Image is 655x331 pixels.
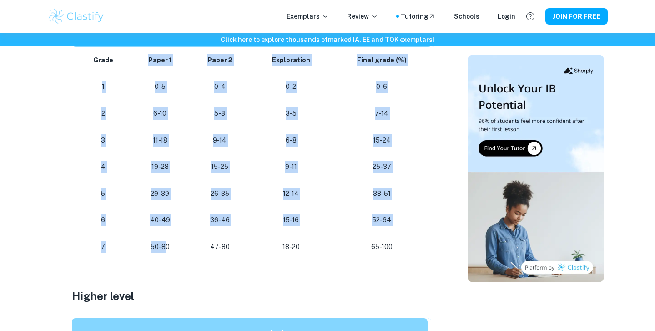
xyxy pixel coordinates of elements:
p: 7-14 [339,107,425,120]
p: 6-10 [138,107,182,120]
strong: Exploration [272,56,310,64]
p: 19-28 [138,161,182,173]
p: 15-16 [257,214,324,226]
p: 2 [83,107,123,120]
strong: Paper 1 [148,56,172,64]
h3: Higher level [72,288,436,304]
strong: Grade [93,56,113,64]
p: 47-80 [196,241,243,253]
p: 12-14 [257,188,324,200]
p: 0-4 [196,81,243,93]
p: 6 [83,214,123,226]
p: 9-11 [257,161,324,173]
p: 36-46 [196,214,243,226]
p: 5 [83,188,123,200]
img: Thumbnail [468,55,604,282]
p: 38-51 [339,188,425,200]
p: 7 [83,241,123,253]
p: 9-14 [196,134,243,147]
strong: Final grade (%) [357,56,407,64]
p: 40-49 [138,214,182,226]
p: 29-39 [138,188,182,200]
h6: Click here to explore thousands of marked IA, EE and TOK exemplars ! [2,35,653,45]
p: 65-100 [339,241,425,253]
p: 0-5 [138,81,182,93]
p: 25-37 [339,161,425,173]
p: 50-80 [138,241,182,253]
p: 26-35 [196,188,243,200]
p: Exemplars [287,11,329,21]
p: 3-5 [257,107,324,120]
p: 1 [83,81,123,93]
button: Help and Feedback [523,9,538,24]
p: 5-8 [196,107,243,120]
p: 52-64 [339,214,425,226]
button: JOIN FOR FREE [545,8,608,25]
p: 0-2 [257,81,324,93]
p: Review [347,11,378,21]
strong: Paper 2 [207,56,232,64]
img: Clastify logo [47,7,105,25]
p: 4 [83,161,123,173]
a: Schools [454,11,479,21]
p: 18-20 [257,241,324,253]
a: Tutoring [401,11,436,21]
p: 15-24 [339,134,425,147]
p: 11-18 [138,134,182,147]
p: 0-6 [339,81,425,93]
p: 3 [83,134,123,147]
p: 15-25 [196,161,243,173]
p: 6-8 [257,134,324,147]
a: Login [498,11,515,21]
